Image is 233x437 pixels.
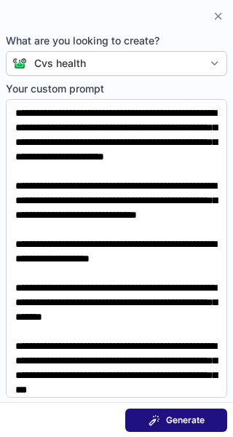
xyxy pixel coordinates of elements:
[34,56,86,71] div: Cvs health
[166,414,205,426] span: Generate
[6,99,227,398] textarea: Your custom prompt
[125,409,227,432] button: Generate
[6,34,227,48] span: What are you looking to create?
[6,82,227,96] span: Your custom prompt
[7,58,27,69] img: Connie from ContactOut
